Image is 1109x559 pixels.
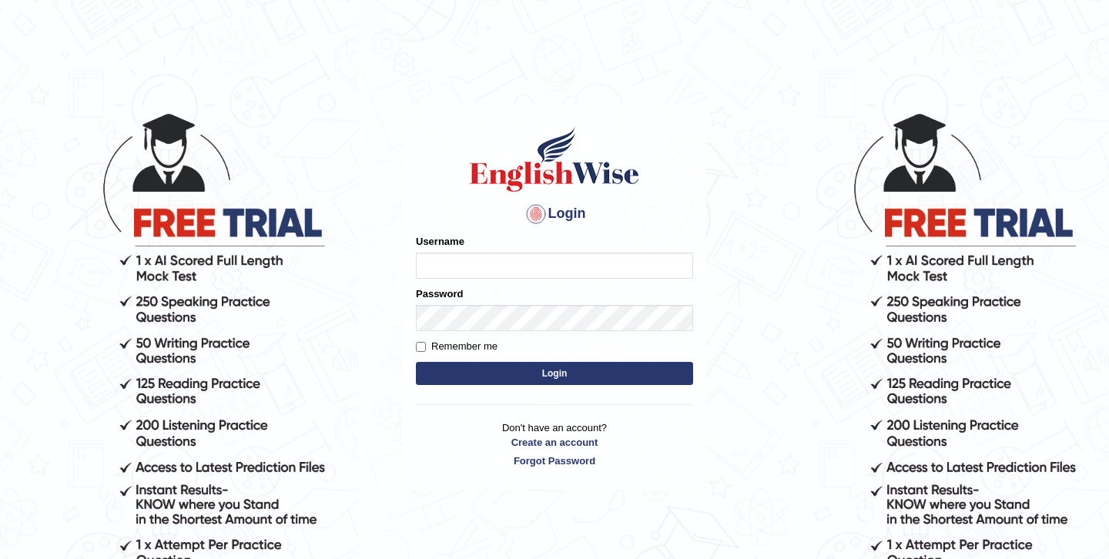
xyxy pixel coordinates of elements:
h4: Login [416,202,693,226]
p: Don't have an account? [416,420,693,468]
button: Login [416,362,693,385]
img: Logo of English Wise sign in for intelligent practice with AI [467,125,642,194]
a: Create an account [416,435,693,450]
a: Forgot Password [416,454,693,468]
label: Username [416,234,464,249]
input: Remember me [416,342,426,352]
label: Password [416,286,463,301]
label: Remember me [416,339,498,354]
